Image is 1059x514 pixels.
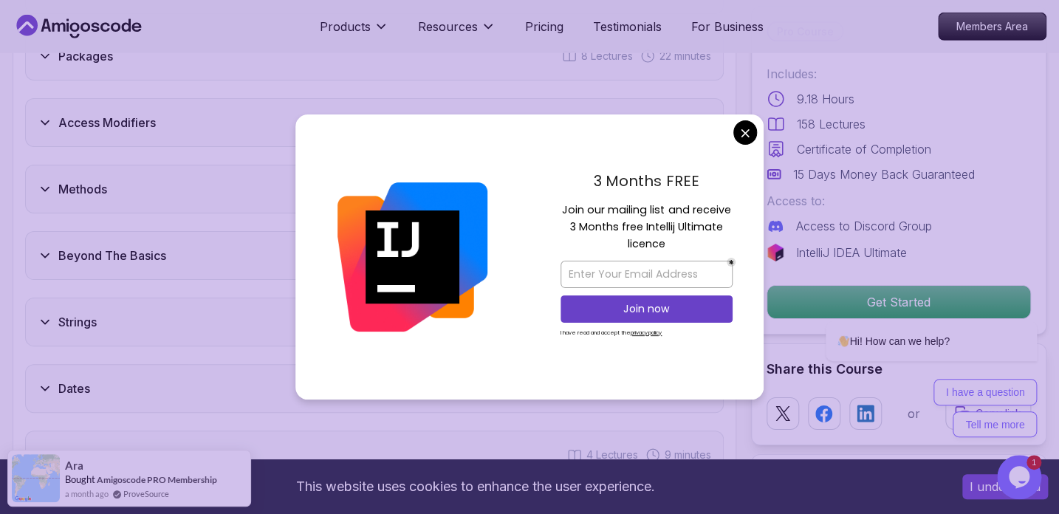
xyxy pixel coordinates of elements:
span: 4 Lectures [586,448,638,462]
p: Resources [418,18,478,35]
h3: Dates [58,380,90,397]
h2: Share this Course [767,359,1031,380]
iframe: chat widget [778,188,1044,448]
button: Packages8 Lectures 22 minutes [25,32,724,80]
h3: Strings [58,313,97,331]
h3: Packages [58,47,113,65]
h3: Methods [58,180,107,198]
a: For Business [691,18,764,35]
p: Products [320,18,371,35]
a: Pricing [525,18,563,35]
p: 15 Days Money Back Guaranteed [793,165,975,183]
button: Products [320,18,388,47]
p: Includes: [767,65,1031,83]
button: Resources [418,18,496,47]
span: 8 Lectures [581,49,633,64]
a: Members Area [938,13,1046,41]
h3: Big Decimal [58,446,125,464]
p: 9.18 Hours [797,90,854,108]
img: jetbrains logo [767,244,784,261]
h3: Access Modifiers [58,114,156,131]
div: This website uses cookies to enhance the user experience. [11,470,940,503]
button: Accept cookies [962,474,1048,499]
p: Members Area [939,13,1046,40]
p: Get Started [767,286,1030,318]
button: Methods8 Lectures 24 minutes [25,165,724,213]
button: Dates6 Lectures 20 minutes [25,364,724,413]
button: Big Decimal4 Lectures 9 minutes [25,431,724,479]
span: a month ago [65,487,109,500]
button: Access Modifiers8 Lectures 29 minutes [25,98,724,147]
button: Beyond The Basics13 Lectures 1.02 hours [25,231,724,280]
span: 9 minutes [665,448,711,462]
span: Ara [65,459,83,472]
h3: Beyond The Basics [58,247,166,264]
iframe: chat widget [997,455,1044,499]
p: 158 Lectures [797,115,866,133]
span: Bought [65,473,95,485]
img: provesource social proof notification image [12,454,60,502]
p: Certificate of Completion [797,140,931,158]
span: 22 minutes [659,49,711,64]
button: Strings8 Lectures 32 minutes [25,298,724,346]
a: Testimonials [593,18,662,35]
a: ProveSource [123,487,169,500]
a: Amigoscode PRO Membership [97,474,217,485]
button: Get Started [767,285,1031,319]
p: Access to: [767,192,1031,210]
